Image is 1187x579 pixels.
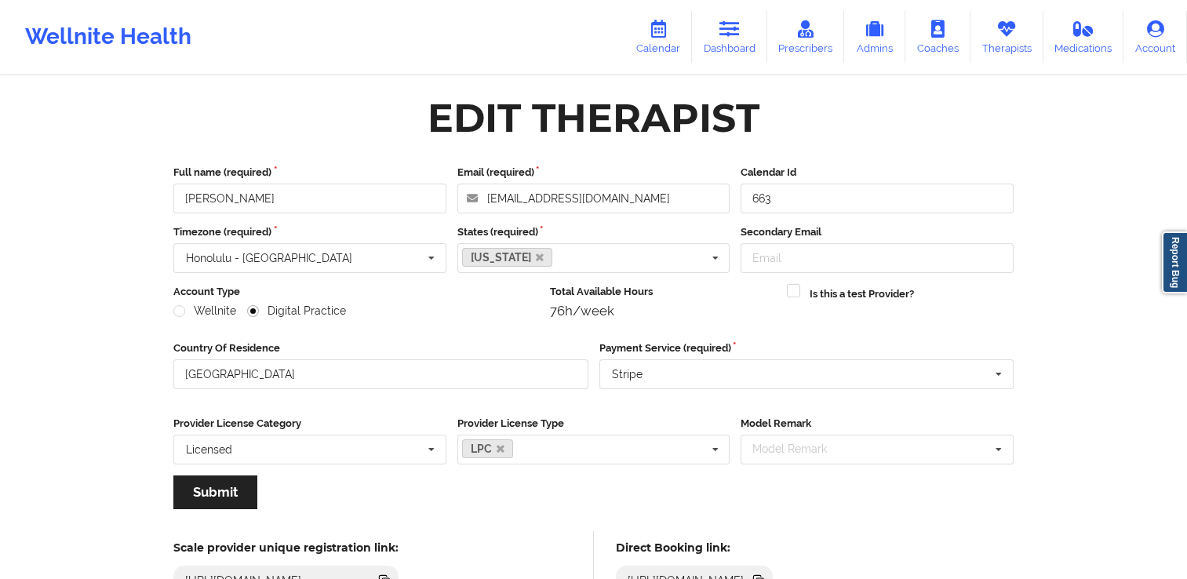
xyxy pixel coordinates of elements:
[612,369,643,380] div: Stripe
[462,439,514,458] a: LPC
[173,475,257,509] button: Submit
[748,440,850,458] div: Model Remark
[173,284,539,300] label: Account Type
[624,11,692,63] a: Calendar
[905,11,970,63] a: Coaches
[844,11,905,63] a: Admins
[970,11,1043,63] a: Therapists
[173,304,236,318] label: Wellnite
[173,184,446,213] input: Full name
[457,416,730,432] label: Provider License Type
[767,11,845,63] a: Prescribers
[741,165,1014,180] label: Calendar Id
[457,165,730,180] label: Email (required)
[616,541,774,555] h5: Direct Booking link:
[1162,231,1187,293] a: Report Bug
[1043,11,1124,63] a: Medications
[550,303,777,319] div: 76h/week
[810,286,914,302] label: Is this a test Provider?
[173,165,446,180] label: Full name (required)
[692,11,767,63] a: Dashboard
[1123,11,1187,63] a: Account
[741,224,1014,240] label: Secondary Email
[741,243,1014,273] input: Email
[428,93,759,143] div: Edit Therapist
[173,224,446,240] label: Timezone (required)
[462,248,553,267] a: [US_STATE]
[457,224,730,240] label: States (required)
[186,253,352,264] div: Honolulu - [GEOGRAPHIC_DATA]
[599,340,1014,356] label: Payment Service (required)
[741,416,1014,432] label: Model Remark
[550,284,777,300] label: Total Available Hours
[247,304,346,318] label: Digital Practice
[186,444,232,455] div: Licensed
[173,340,588,356] label: Country Of Residence
[457,184,730,213] input: Email address
[173,416,446,432] label: Provider License Category
[173,541,399,555] h5: Scale provider unique registration link:
[741,184,1014,213] input: Calendar Id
